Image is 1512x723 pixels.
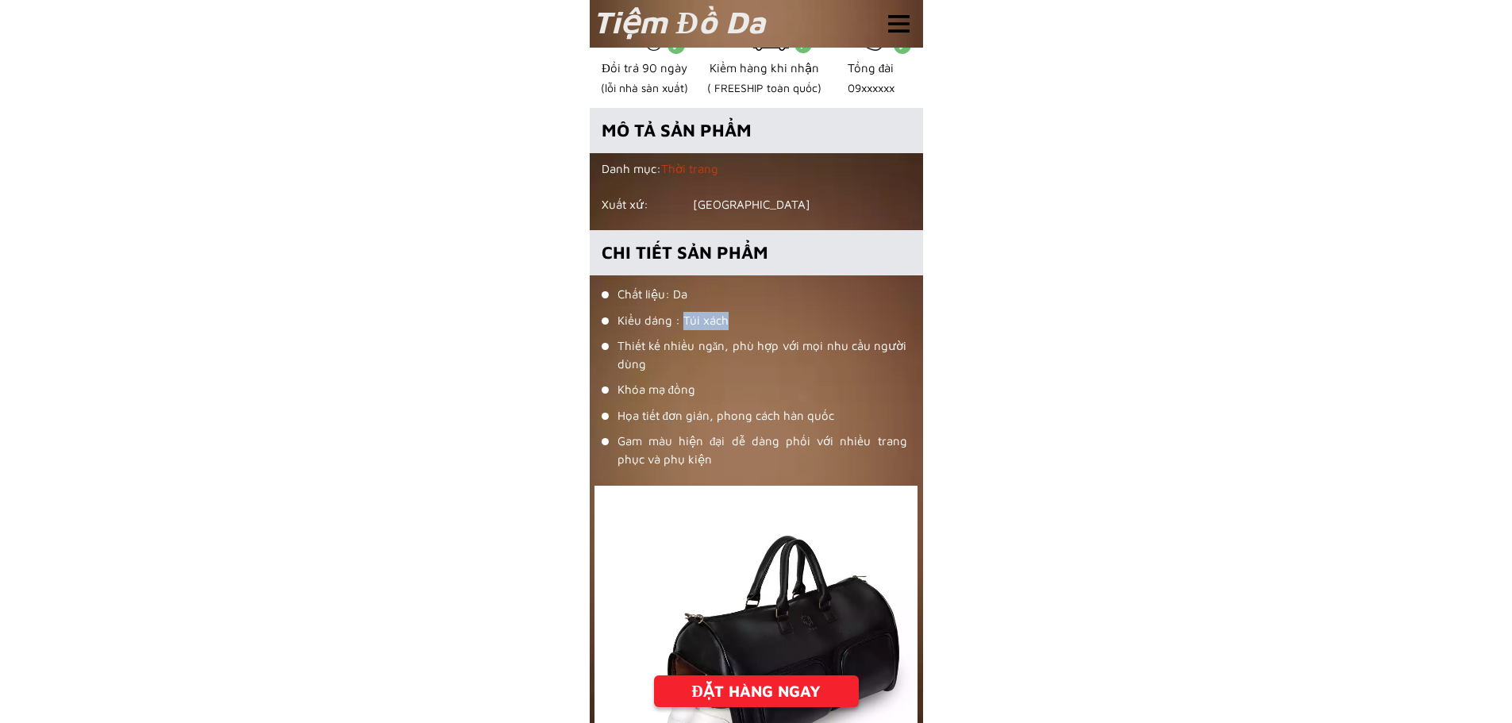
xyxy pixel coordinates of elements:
h3: Kiểm hàng khi nhận [697,60,832,78]
li: Họa tiết đơn giản, phong cách hàn quốc [602,407,907,433]
li: Thiết kế nhiều ngăn, phù hợp với mọi nhu cầu người dùng [602,337,907,381]
h3: (lỗi nhà sản xuất) [577,79,712,96]
span: Thời trang [661,162,718,175]
h3: ( FREESHIP toàn quốc) [697,79,832,96]
h3: Đổi trả 90 ngày [577,60,712,78]
li: Kiểu dáng : Túi xách [602,312,907,338]
li: Gam màu hiện đại dễ dàng phối với nhiều trang phục và phụ kiện [602,433,907,476]
h3: 09xxxxxx [803,79,938,96]
h4: MÔ TẢ SẢN PHẨM [602,117,866,144]
h3: Tổng đài [803,60,938,78]
div: ĐẶT HÀNG NGAY [654,679,859,703]
li: Khóa mạ đồng [602,381,907,407]
h6: Danh mục: Xuất xứ: [GEOGRAPHIC_DATA] [602,160,898,214]
h4: CHI TIẾT SẢN PHẨM [602,240,866,266]
li: Chất liệu: Da [602,286,907,312]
